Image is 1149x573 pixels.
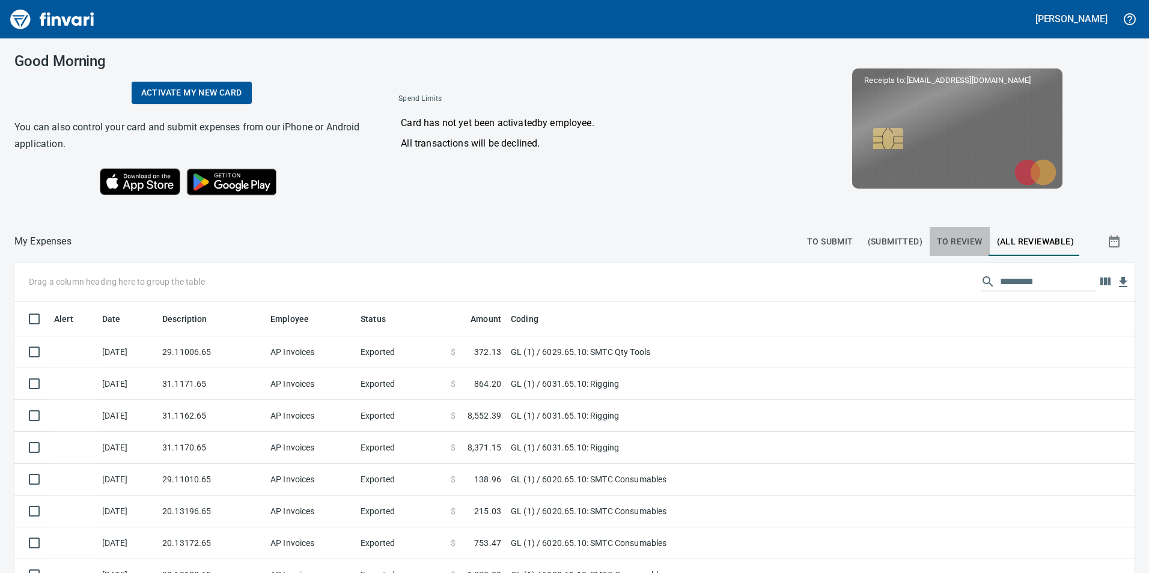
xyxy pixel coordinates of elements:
button: Download Table [1114,273,1132,291]
p: Receipts to: [864,74,1050,86]
td: AP Invoices [266,527,356,559]
span: [EMAIL_ADDRESS][DOMAIN_NAME] [906,74,1032,86]
span: 372.13 [474,346,501,358]
span: 215.03 [474,505,501,517]
span: 8,371.15 [468,441,501,453]
td: [DATE] [97,368,157,400]
span: Description [162,312,223,326]
span: $ [451,537,456,549]
td: GL (1) / 6020.65.10: SMTC Consumables [506,464,806,496]
td: AP Invoices [266,432,356,464]
span: (All Reviewable) [997,234,1074,249]
td: AP Invoices [266,496,356,527]
img: Finvari [7,5,97,34]
td: AP Invoices [266,336,356,368]
td: [DATE] [97,496,157,527]
img: Get it on Google Play [180,162,284,202]
p: Card has not yet been activated by employee . [401,116,750,130]
img: Download on the App Store [100,168,180,195]
h5: [PERSON_NAME] [1035,13,1108,25]
td: [DATE] [97,527,157,559]
span: Activate my new card [141,85,242,100]
td: GL (1) / 6020.65.10: SMTC Consumables [506,527,806,559]
h3: Good Morning [14,53,368,70]
span: Alert [54,312,89,326]
td: GL (1) / 6020.65.10: SMTC Consumables [506,496,806,527]
span: Employee [270,312,325,326]
span: To Submit [807,234,853,249]
span: Description [162,312,207,326]
span: $ [451,505,456,517]
td: GL (1) / 6031.65.10: Rigging [506,432,806,464]
td: 29.11010.65 [157,464,266,496]
td: [DATE] [97,432,157,464]
span: Amount [471,312,501,326]
span: Date [102,312,136,326]
td: AP Invoices [266,400,356,432]
span: $ [451,346,456,358]
span: 753.47 [474,537,501,549]
button: Show transactions within a particular date range [1096,227,1135,256]
span: 138.96 [474,473,501,485]
td: Exported [356,432,446,464]
button: [PERSON_NAME] [1032,10,1111,28]
p: Drag a column heading here to group the table [29,276,205,288]
p: All transactions will be declined. [401,136,750,151]
span: $ [451,410,456,422]
span: Spend Limits [398,93,595,105]
span: To Review [937,234,983,249]
td: Exported [356,496,446,527]
td: Exported [356,336,446,368]
td: AP Invoices [266,368,356,400]
span: $ [451,441,456,453]
td: [DATE] [97,464,157,496]
td: GL (1) / 6031.65.10: Rigging [506,400,806,432]
td: [DATE] [97,400,157,432]
nav: breadcrumb [14,234,72,249]
td: Exported [356,368,446,400]
span: Employee [270,312,309,326]
td: Exported [356,464,446,496]
span: Date [102,312,121,326]
span: $ [451,473,456,485]
button: Choose columns to display [1096,273,1114,291]
h6: You can also control your card and submit expenses from our iPhone or Android application. [14,119,368,153]
span: Status [361,312,386,326]
span: Amount [455,312,501,326]
span: Coding [511,312,554,326]
img: mastercard.svg [1008,153,1062,192]
td: Exported [356,400,446,432]
td: Exported [356,527,446,559]
td: 20.13196.65 [157,496,266,527]
td: 29.11006.65 [157,336,266,368]
td: 20.13172.65 [157,527,266,559]
td: 31.1170.65 [157,432,266,464]
td: 31.1162.65 [157,400,266,432]
span: Alert [54,312,73,326]
td: AP Invoices [266,464,356,496]
span: Status [361,312,401,326]
span: 864.20 [474,378,501,390]
td: 31.1171.65 [157,368,266,400]
td: GL (1) / 6031.65.10: Rigging [506,368,806,400]
span: Coding [511,312,538,326]
td: GL (1) / 6029.65.10: SMTC Qty Tools [506,336,806,368]
span: (Submitted) [868,234,922,249]
td: [DATE] [97,336,157,368]
p: My Expenses [14,234,72,249]
span: $ [451,378,456,390]
span: 8,552.39 [468,410,501,422]
a: Activate my new card [132,82,252,104]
